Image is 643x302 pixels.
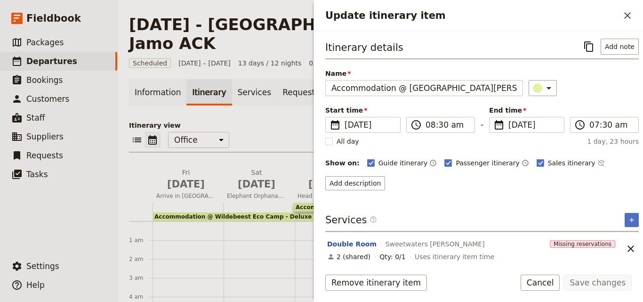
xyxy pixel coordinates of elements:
span: Customers [26,94,69,104]
span: [DATE] [156,177,216,191]
button: Calendar view [145,132,161,148]
span: [DATE] [227,177,286,191]
p: Itinerary view [129,121,632,130]
span: Arrive in [GEOGRAPHIC_DATA] [153,192,219,200]
span: - [481,119,483,133]
span: All day [337,137,359,146]
span: Uses itinerary item time [415,252,494,261]
span: [DATE] [345,119,394,131]
div: 2 am [129,255,153,263]
button: ​ [529,80,557,96]
span: Tasks [26,170,48,179]
span: Help [26,280,45,290]
input: ​ [589,119,633,131]
span: ​ [370,216,377,227]
span: Passenger itinerary [456,158,519,168]
span: Bookings [26,75,63,85]
div: 2 (shared) [327,252,370,261]
span: ​ [493,119,505,131]
button: Time shown on guide itinerary [429,157,437,169]
div: Accommodation @ [GEOGRAPHIC_DATA][PERSON_NAME]Sweetwaters [PERSON_NAME] [294,203,500,212]
span: Scheduled [129,58,171,68]
button: Cancel [521,275,560,291]
h2: Update itinerary item [325,8,619,23]
span: Fieldbook [26,11,81,25]
button: Close drawer [619,8,635,24]
span: ​ [330,119,341,131]
span: Departures [26,57,77,66]
button: List view [129,132,145,148]
span: 1 day, 23 hours [587,137,639,146]
button: Fri [DATE]Arrive in [GEOGRAPHIC_DATA] [153,168,223,203]
input: Name [325,80,523,96]
button: Time shown on passenger itinerary [522,157,529,169]
span: Packages [26,38,64,47]
div: ​ [534,82,555,94]
button: Add note [601,39,639,55]
span: ​ [574,119,586,131]
span: ​ [410,119,422,131]
input: ​ [426,119,469,131]
button: Add before day 3 [289,168,299,203]
a: Requests [277,79,325,106]
a: Itinerary [186,79,232,106]
span: 13 days / 12 nights [238,58,302,68]
button: Sat [DATE]Elephant Orphanage and [GEOGRAPHIC_DATA] [223,168,294,203]
button: Edit this service option [327,239,377,249]
span: Suppliers [26,132,64,141]
div: 3 am [129,274,153,282]
span: Sweetwaters [PERSON_NAME] [386,239,485,249]
span: [DATE] [508,119,558,131]
button: Unlink service [623,241,639,257]
button: Add before day 1 [148,170,158,179]
div: Show on: [325,158,360,168]
h3: Itinerary details [325,41,403,55]
h1: [DATE] - [GEOGRAPHIC_DATA] - [PERSON_NAME] Jamo ACK [129,15,610,53]
button: Add before day 2 [219,168,228,203]
span: Start time [325,106,401,115]
div: 4 am [129,293,153,301]
div: 1 am [129,237,153,244]
h3: Services [325,213,377,227]
button: Add description [325,176,385,190]
a: Services [232,79,277,106]
span: Elephant Orphanage and [GEOGRAPHIC_DATA] [223,192,290,200]
span: Sales itinerary [548,158,595,168]
span: Accommodation @ Wildebeest Eco Camp - Deluxe Tent [154,213,328,220]
span: ​ [370,216,377,223]
button: Time not shown on sales itinerary [597,157,605,169]
span: Settings [26,261,59,271]
span: [DATE] – [DATE] [178,58,231,68]
span: Guide itinerary [378,158,428,168]
button: Copy itinerary item [581,39,597,55]
span: Requests [26,151,63,160]
span: 0/2 booked [309,58,346,68]
div: Accommodation @ Wildebeest Eco Camp - Deluxe TentWildebeest Eco Camp - Deluxe Tent [153,212,359,221]
div: Qty: 0/1 [379,252,405,261]
h2: Fri [156,168,216,191]
h2: Sat [227,168,286,191]
button: Add before day 1 [148,183,158,192]
button: Save changes [563,275,632,291]
span: Missing reservations [550,240,615,248]
a: Information [129,79,186,106]
button: Remove itinerary item [325,275,427,291]
span: Name [325,69,523,78]
span: Staff [26,113,45,122]
button: Add service inclusion [625,213,639,227]
span: End time [489,106,564,115]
